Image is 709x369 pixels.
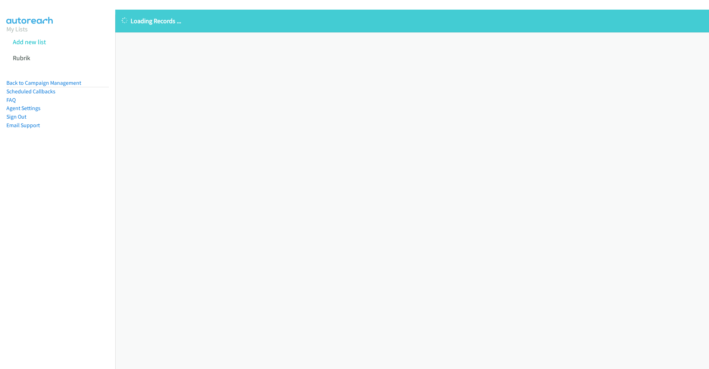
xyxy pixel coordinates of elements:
a: Scheduled Callbacks [6,88,55,95]
a: Agent Settings [6,105,41,111]
a: Sign Out [6,113,26,120]
p: Loading Records ... [122,16,703,26]
a: Back to Campaign Management [6,79,81,86]
a: My Lists [6,25,28,33]
a: Rubrik [13,54,30,62]
a: FAQ [6,97,16,103]
a: Add new list [13,38,46,46]
a: Email Support [6,122,40,129]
